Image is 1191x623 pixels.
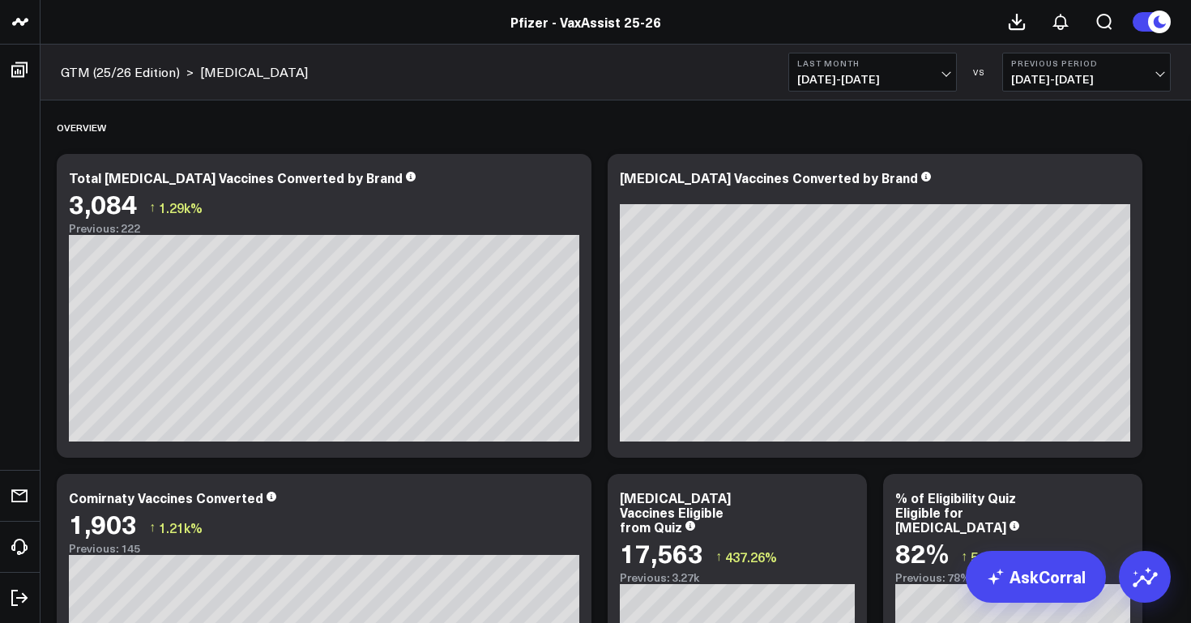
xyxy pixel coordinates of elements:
div: [MEDICAL_DATA] Vaccines Converted by Brand [620,169,918,186]
button: Last Month[DATE]-[DATE] [788,53,957,92]
div: [MEDICAL_DATA] Vaccines Eligible from Quiz [620,489,731,536]
div: 82% [895,538,949,567]
div: VS [965,67,994,77]
span: ↑ [149,197,156,218]
div: Overview [57,109,106,146]
a: Pfizer - VaxAssist 25-26 [510,13,661,31]
div: Total [MEDICAL_DATA] Vaccines Converted by Brand [69,169,403,186]
a: [MEDICAL_DATA] [200,63,308,81]
div: Previous: 3.27k [620,571,855,584]
div: > [61,63,194,81]
a: AskCorral [966,551,1106,603]
div: 3,084 [69,189,137,218]
span: 437.26% [725,548,777,565]
span: ↑ [961,546,967,567]
div: Previous: 222 [69,222,579,235]
div: Comirnaty Vaccines Converted [69,489,263,506]
div: Previous: 145 [69,542,579,555]
span: 1.29k% [159,198,203,216]
span: ↑ [149,517,156,538]
span: ↑ [715,546,722,567]
div: Previous: 78% [895,571,1130,584]
div: 1,903 [69,509,137,538]
a: GTM (25/26 Edition) [61,63,180,81]
span: 1.21k% [159,518,203,536]
div: % of Eligibility Quiz Eligible for [MEDICAL_DATA] [895,489,1016,536]
span: [DATE] - [DATE] [797,73,948,86]
span: 5.13% [971,548,1008,565]
b: Previous Period [1011,58,1162,68]
span: [DATE] - [DATE] [1011,73,1162,86]
b: Last Month [797,58,948,68]
button: Previous Period[DATE]-[DATE] [1002,53,1171,92]
div: 17,563 [620,538,703,567]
